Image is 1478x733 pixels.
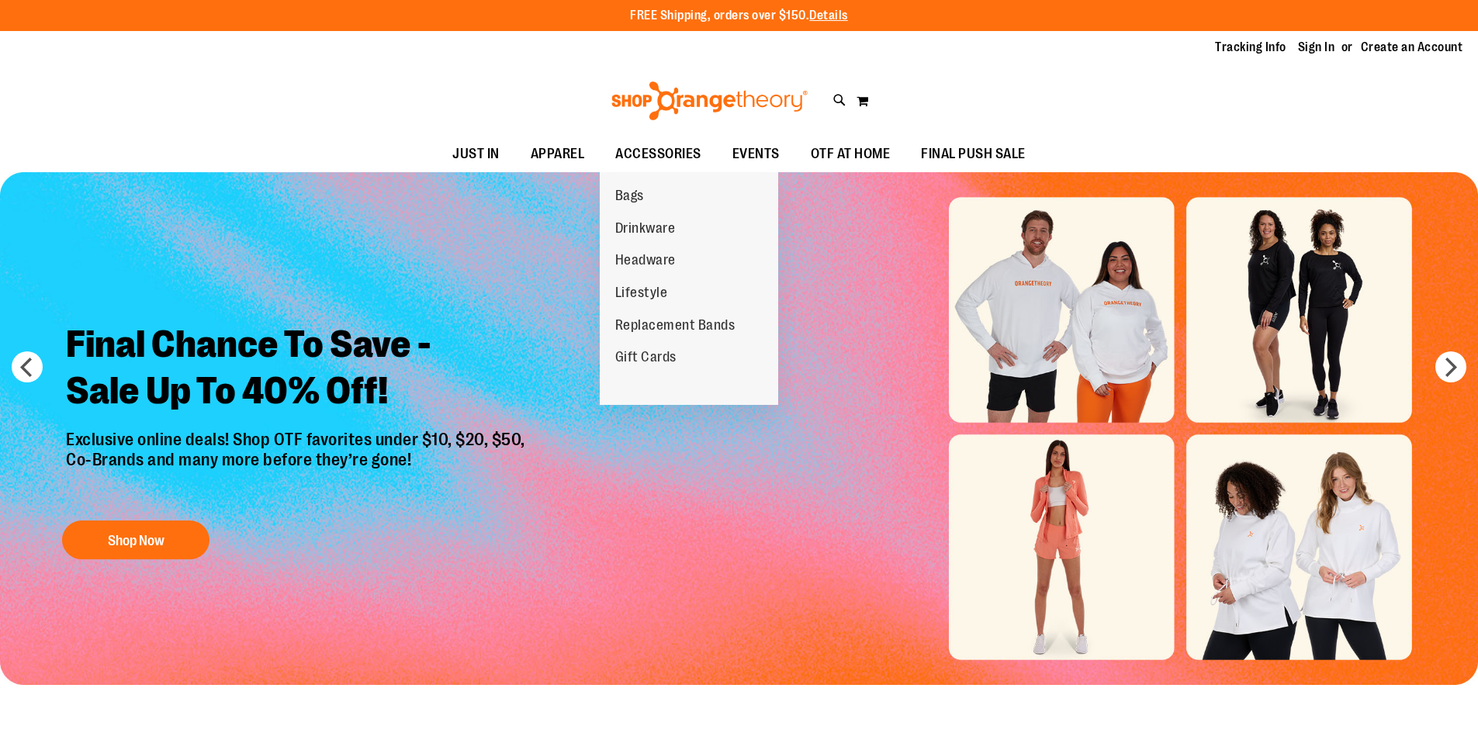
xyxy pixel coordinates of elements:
a: Bags [600,180,659,213]
a: EVENTS [717,137,795,172]
span: Lifestyle [615,285,668,304]
a: Sign In [1298,39,1335,56]
a: Headware [600,244,691,277]
a: Final Chance To Save -Sale Up To 40% Off! Exclusive online deals! Shop OTF favorites under $10, $... [54,309,541,568]
span: APPAREL [531,137,585,171]
a: APPAREL [515,137,601,172]
span: Bags [615,188,644,207]
a: Replacement Bands [600,309,751,342]
a: Drinkware [600,213,691,245]
a: Gift Cards [600,341,692,374]
a: JUST IN [437,137,515,172]
span: Headware [615,252,676,271]
p: FREE Shipping, orders over $150. [630,7,848,25]
button: Shop Now [62,520,209,559]
button: prev [12,351,43,382]
a: ACCESSORIES [600,137,717,172]
h2: Final Chance To Save - Sale Up To 40% Off! [54,309,541,430]
a: Create an Account [1361,39,1463,56]
span: Drinkware [615,220,676,240]
span: FINAL PUSH SALE [921,137,1026,171]
a: OTF AT HOME [795,137,906,172]
a: FINAL PUSH SALE [905,137,1041,172]
ul: ACCESSORIES [600,172,778,405]
p: Exclusive online deals! Shop OTF favorites under $10, $20, $50, Co-Brands and many more before th... [54,430,541,506]
span: Replacement Bands [615,317,736,337]
span: OTF AT HOME [811,137,891,171]
span: JUST IN [452,137,500,171]
span: EVENTS [732,137,780,171]
a: Tracking Info [1215,39,1286,56]
button: next [1435,351,1466,382]
a: Lifestyle [600,277,684,309]
img: Shop Orangetheory [609,81,810,120]
span: ACCESSORIES [615,137,701,171]
span: Gift Cards [615,349,677,368]
a: Details [809,9,848,22]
